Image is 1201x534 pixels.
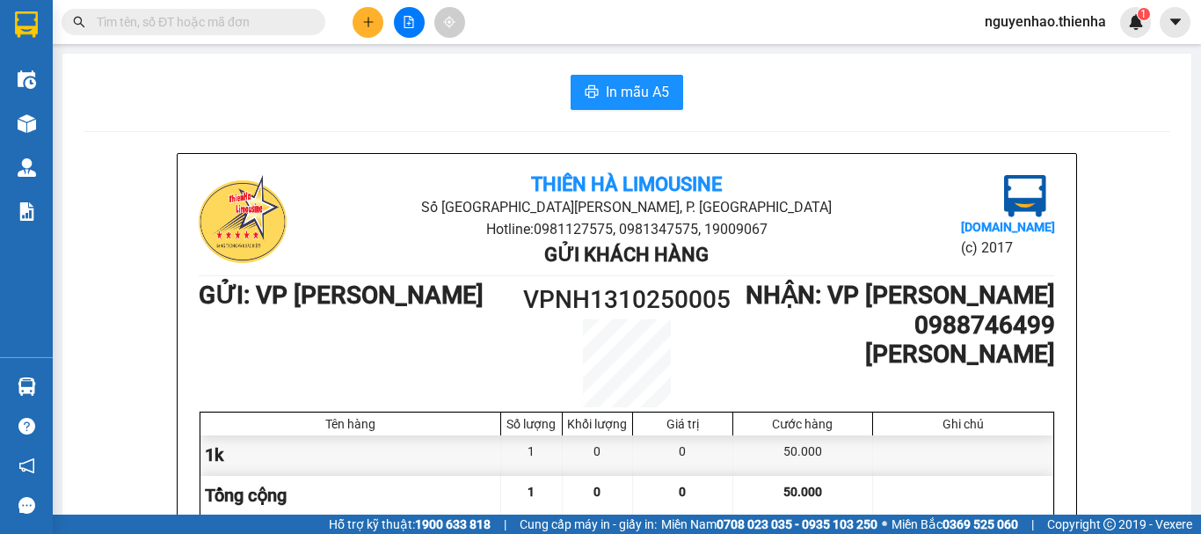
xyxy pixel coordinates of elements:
img: warehouse-icon [18,70,36,89]
img: icon-new-feature [1128,14,1144,30]
button: file-add [394,7,425,38]
span: notification [18,457,35,474]
div: Tên hàng [205,417,496,431]
div: 50.000 [733,435,873,475]
img: logo.jpg [22,22,110,110]
div: 1 [501,435,563,475]
div: Cước hàng [738,417,868,431]
div: Số lượng [506,417,557,431]
li: Hotline: 0981127575, 0981347575, 19009067 [341,218,912,240]
span: plus [362,16,375,28]
img: solution-icon [18,202,36,221]
sup: 1 [1138,8,1150,20]
span: Hỗ trợ kỹ thuật: [329,515,491,534]
button: plus [353,7,383,38]
span: In mẫu A5 [606,81,669,103]
div: 1k [200,435,501,475]
span: | [1031,515,1034,534]
span: Tổng cộng [205,485,287,506]
span: caret-down [1168,14,1183,30]
b: Gửi khách hàng [544,244,709,266]
strong: 0369 525 060 [943,517,1018,531]
img: logo.jpg [1004,175,1046,217]
div: Khối lượng [567,417,628,431]
li: (c) 2017 [961,237,1055,259]
span: 1 [528,485,535,499]
span: Miền Nam [661,515,877,534]
span: message [18,497,35,514]
div: Ghi chú [877,417,1049,431]
span: nguyenhao.thienha [971,11,1120,33]
strong: 1900 633 818 [415,517,491,531]
b: GỬI : VP [PERSON_NAME] [22,128,307,157]
button: printerIn mẫu A5 [571,75,683,110]
img: warehouse-icon [18,114,36,133]
span: | [504,515,506,534]
li: Số [GEOGRAPHIC_DATA][PERSON_NAME], P. [GEOGRAPHIC_DATA] [341,196,912,218]
input: Tìm tên, số ĐT hoặc mã đơn [97,12,304,32]
h1: 0988746499 [734,311,1055,340]
span: 1 [1140,8,1146,20]
img: warehouse-icon [18,158,36,177]
span: 50.000 [783,485,822,499]
li: Số [GEOGRAPHIC_DATA][PERSON_NAME], P. [GEOGRAPHIC_DATA] [164,43,735,65]
span: search [73,16,85,28]
span: 0 [679,485,686,499]
div: 0 [633,435,733,475]
h1: [PERSON_NAME] [734,340,1055,369]
div: 0 [563,435,633,475]
button: caret-down [1160,7,1190,38]
span: ⚪️ [882,521,887,528]
div: Giá trị [637,417,728,431]
img: warehouse-icon [18,377,36,396]
img: logo.jpg [199,175,287,263]
strong: 0708 023 035 - 0935 103 250 [717,517,877,531]
span: 0 [593,485,600,499]
b: Thiên Hà Limousine [531,173,722,195]
b: [DOMAIN_NAME] [961,220,1055,234]
button: aim [434,7,465,38]
b: GỬI : VP [PERSON_NAME] [199,281,484,310]
li: Hotline: 0981127575, 0981347575, 19009067 [164,65,735,87]
span: Miền Bắc [892,515,1018,534]
span: file-add [403,16,415,28]
span: aim [443,16,455,28]
h1: VPNH1310250005 [520,281,734,319]
span: copyright [1103,518,1116,530]
b: NHẬN : VP [PERSON_NAME] [746,281,1055,310]
img: logo-vxr [15,11,38,38]
span: question-circle [18,418,35,435]
span: printer [585,84,599,101]
span: Cung cấp máy in - giấy in: [520,515,657,534]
